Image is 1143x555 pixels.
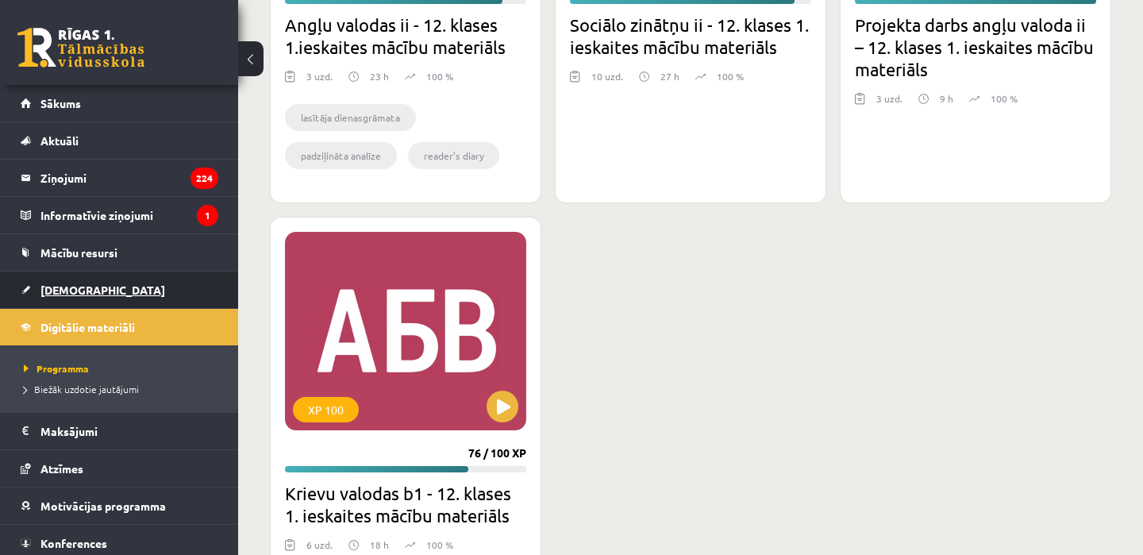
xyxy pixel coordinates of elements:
[21,234,218,271] a: Mācību resursi
[197,205,218,226] i: 1
[370,69,389,83] p: 23 h
[21,122,218,159] a: Aktuāli
[426,69,453,83] p: 100 %
[660,69,679,83] p: 27 h
[285,13,526,58] h2: Angļu valodas ii - 12. klases 1.ieskaites mācību materiāls
[40,197,218,233] legend: Informatīvie ziņojumi
[940,91,953,106] p: 9 h
[24,382,222,396] a: Biežāk uzdotie jautājumi
[370,538,389,552] p: 18 h
[190,168,218,189] i: 224
[24,362,89,375] span: Programma
[426,538,453,552] p: 100 %
[408,142,499,169] li: reader’s diary
[40,96,81,110] span: Sākums
[876,91,902,115] div: 3 uzd.
[21,488,218,524] a: Motivācijas programma
[40,413,218,449] legend: Maksājumi
[24,383,139,395] span: Biežāk uzdotie jautājumi
[21,197,218,233] a: Informatīvie ziņojumi1
[855,13,1096,80] h2: Projekta darbs angļu valoda ii – 12. klases 1. ieskaites mācību materiāls
[21,85,218,121] a: Sākums
[21,309,218,345] a: Digitālie materiāli
[40,133,79,148] span: Aktuāli
[285,482,526,526] h2: Krievu valodas b1 - 12. klases 1. ieskaites mācību materiāls
[21,272,218,308] a: [DEMOGRAPHIC_DATA]
[285,142,397,169] li: padziļināta analīze
[293,397,359,422] div: XP 100
[40,245,117,260] span: Mācību resursi
[40,536,107,550] span: Konferences
[40,283,165,297] span: [DEMOGRAPHIC_DATA]
[21,450,218,487] a: Atzīmes
[40,160,218,196] legend: Ziņojumi
[717,69,744,83] p: 100 %
[24,361,222,376] a: Programma
[570,13,811,58] h2: Sociālo zinātņu ii - 12. klases 1. ieskaites mācību materiāls
[21,160,218,196] a: Ziņojumi224
[17,28,144,67] a: Rīgas 1. Tālmācības vidusskola
[40,461,83,476] span: Atzīmes
[306,69,333,93] div: 3 uzd.
[991,91,1018,106] p: 100 %
[40,320,135,334] span: Digitālie materiāli
[591,69,623,93] div: 10 uzd.
[285,104,416,131] li: lasītāja dienasgrāmata
[21,413,218,449] a: Maksājumi
[40,499,166,513] span: Motivācijas programma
